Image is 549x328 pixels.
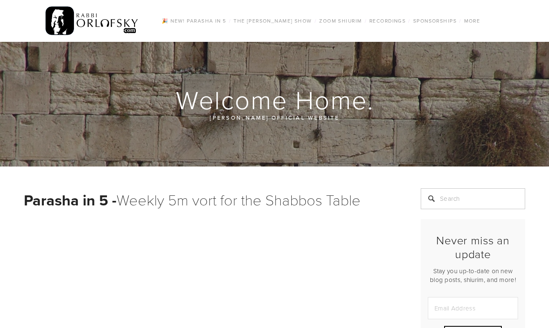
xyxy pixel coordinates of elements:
[74,113,475,122] p: [PERSON_NAME] official website
[317,15,364,26] a: Zoom Shiurim
[421,188,525,209] input: Search
[411,15,459,26] a: Sponsorships
[24,189,117,211] strong: Parasha in 5 -
[229,17,231,24] span: /
[428,297,518,319] input: Email Address
[428,266,518,284] p: Stay you up-to-date on new blog posts, shiurim, and more!
[428,233,518,261] h2: Never miss an update
[462,15,483,26] a: More
[24,188,400,211] h1: Weekly 5m vort for the Shabbos Table
[367,15,408,26] a: Recordings
[365,17,367,24] span: /
[408,17,410,24] span: /
[46,5,139,37] img: RabbiOrlofsky.com
[231,15,315,26] a: The [PERSON_NAME] Show
[159,15,229,26] a: 🎉 NEW! Parasha in 5
[459,17,461,24] span: /
[24,86,526,113] h1: Welcome Home.
[315,17,317,24] span: /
